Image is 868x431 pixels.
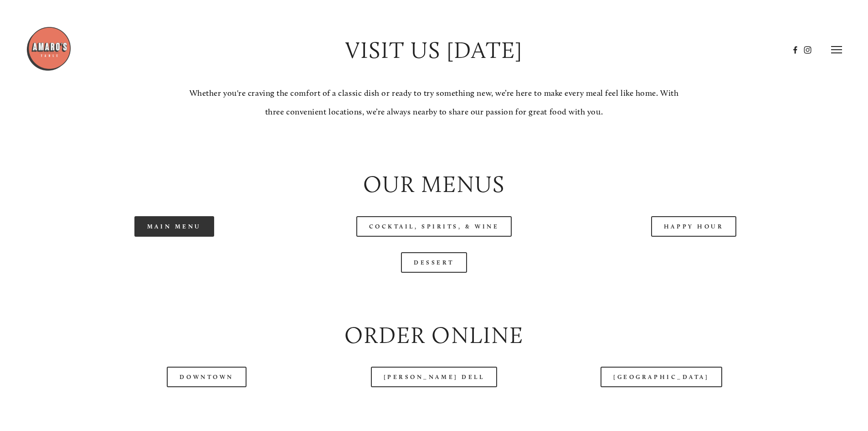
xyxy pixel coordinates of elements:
[52,319,816,352] h2: Order Online
[356,216,512,237] a: Cocktail, Spirits, & Wine
[134,216,214,237] a: Main Menu
[26,26,72,72] img: Amaro's Table
[52,168,816,201] h2: Our Menus
[167,367,246,387] a: Downtown
[601,367,722,387] a: [GEOGRAPHIC_DATA]
[182,84,686,122] p: Whether you're craving the comfort of a classic dish or ready to try something new, we’re here to...
[651,216,737,237] a: Happy Hour
[371,367,498,387] a: [PERSON_NAME] Dell
[401,252,467,273] a: Dessert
